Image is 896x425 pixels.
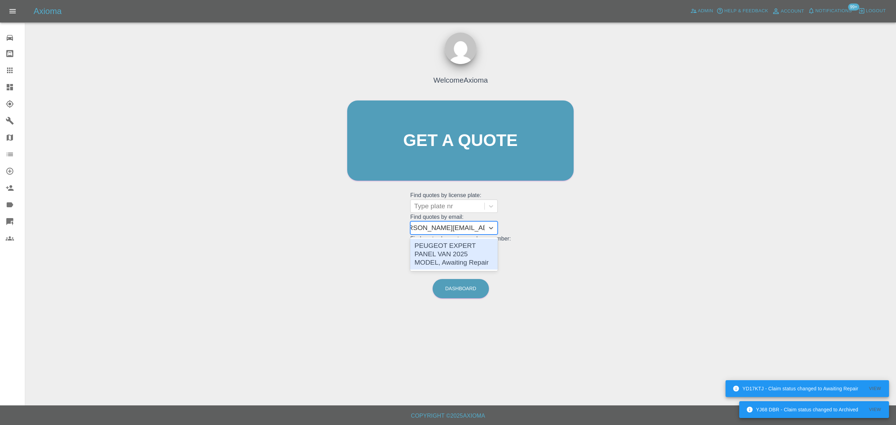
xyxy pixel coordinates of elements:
[781,7,804,15] span: Account
[410,239,498,270] div: PEUGEOT EXPERT PANEL VAN 2025 MODEL, Awaiting Repair
[848,4,859,11] span: 99+
[733,382,858,395] div: YD17KTJ - Claim status changed to Awaiting Repair
[806,6,854,16] button: Notifications
[34,6,62,17] h5: Axioma
[347,100,574,181] a: Get a quote
[445,33,476,64] img: ...
[433,279,489,298] a: Dashboard
[770,6,806,17] a: Account
[433,75,488,85] h4: Welcome Axioma
[410,214,511,235] grid: Find quotes by email:
[856,6,888,16] button: Logout
[866,7,886,15] span: Logout
[746,403,858,416] div: YJ68 DBR - Claim status changed to Archived
[864,383,886,394] button: View
[724,7,768,15] span: Help & Feedback
[715,6,770,16] button: Help & Feedback
[698,7,713,15] span: Admin
[6,411,890,421] h6: Copyright © 2025 Axioma
[864,404,886,415] button: View
[410,236,511,256] grid: Find quotes by customer phone number:
[410,192,511,213] grid: Find quotes by license plate:
[815,7,852,15] span: Notifications
[688,6,715,16] a: Admin
[4,3,21,20] button: Open drawer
